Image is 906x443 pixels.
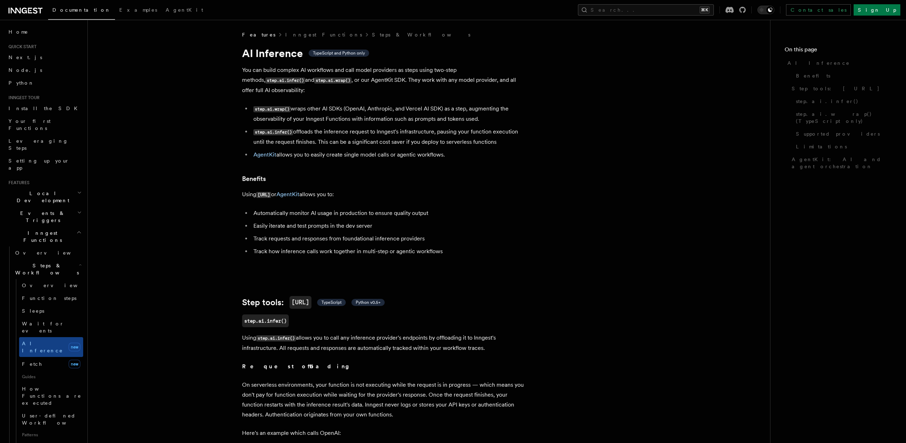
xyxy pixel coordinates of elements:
a: Install the SDK [6,102,83,115]
span: step.ai.wrap() (TypeScript only) [796,110,892,125]
span: Overview [15,250,88,256]
span: Features [242,31,275,38]
span: Inngest tour [6,95,40,101]
code: step.ai.infer() [265,78,305,84]
a: Home [6,25,83,38]
span: Python [8,80,34,86]
a: step.ai.wrap() (TypeScript only) [793,108,892,127]
span: AgentKit [166,7,203,13]
span: Your first Functions [8,118,51,131]
a: Your first Functions [6,115,83,135]
a: Overview [12,246,83,259]
a: Examples [115,2,161,19]
a: Overview [19,279,83,292]
a: Contact sales [786,4,851,16]
p: Using or allows you to: [242,189,525,200]
p: You can build complex AI workflows and call model providers as steps using two-step methods, and ... [242,65,525,95]
span: Documentation [52,7,111,13]
span: AI Inference [787,59,850,67]
a: AgentKit: AI and agent orchestration [789,153,892,173]
span: Python v0.5+ [356,300,380,305]
span: Quick start [6,44,36,50]
a: AI Inference [785,57,892,69]
a: Step tools:[URL] TypeScript Python v0.5+ [242,296,385,309]
span: Step tools: [URL] [792,85,880,92]
li: allows you to easily create single model calls or agentic workflows. [251,150,525,160]
a: Wait for events [19,317,83,337]
a: Sleeps [19,305,83,317]
span: Sleeps [22,308,44,314]
a: Supported providers [793,127,892,140]
h1: AI Inference [242,47,525,59]
span: Inngest Functions [6,229,76,244]
span: step.ai.infer() [796,98,859,105]
span: Patterns [19,429,83,441]
li: offloads the inference request to Inngest's infrastructure, pausing your function execution until... [251,127,525,147]
button: Events & Triggers [6,207,83,227]
span: new [69,360,80,368]
code: step.ai.infer() [253,129,293,135]
a: AgentKit [253,151,276,158]
a: Inngest Functions [285,31,362,38]
code: [URL] [289,296,311,309]
span: Setting up your app [8,158,69,171]
span: Leveraging Steps [8,138,68,151]
a: Limitations [793,140,892,153]
span: Benefits [796,72,830,79]
span: Wait for events [22,321,64,334]
code: step.ai.wrap() [314,78,351,84]
button: Local Development [6,187,83,207]
code: step.ai.wrap() [253,106,291,112]
a: step.ai.infer() [793,95,892,108]
span: Features [6,180,29,186]
span: new [69,343,80,351]
li: Track requests and responses from foundational inference providers [251,234,525,244]
a: User-defined Workflows [19,409,83,429]
a: Benefits [793,69,892,82]
a: AI Inferencenew [19,337,83,357]
li: wraps other AI SDKs (OpenAI, Anthropic, and Vercel AI SDK) as a step, augmenting the observabilit... [251,104,525,124]
span: Examples [119,7,157,13]
span: Overview [22,283,95,288]
span: Fetch [22,361,42,367]
a: AgentKit [161,2,207,19]
p: Using allows you to call any inference provider's endpoints by offloading it to Inngest's infrast... [242,333,525,353]
button: Toggle dark mode [757,6,774,14]
a: Fetchnew [19,357,83,371]
button: Search...⌘K [578,4,714,16]
a: Step tools: [URL] [789,82,892,95]
span: Guides [19,371,83,382]
span: Next.js [8,55,42,60]
a: AgentKit [276,191,299,198]
a: Leveraging Steps [6,135,83,154]
span: Limitations [796,143,847,150]
span: How Functions are executed [22,386,81,406]
h4: On this page [785,45,892,57]
li: Track how inference calls work together in multi-step or agentic workflows [251,246,525,256]
a: How Functions are executed [19,382,83,409]
code: step.ai.infer() [256,335,296,341]
span: TypeScript and Python only [313,50,365,56]
a: Python [6,76,83,89]
a: Benefits [242,174,266,184]
span: Supported providers [796,130,880,137]
strong: Request offloading [242,363,354,370]
span: User-defined Workflows [22,413,86,426]
a: Steps & Workflows [372,31,470,38]
a: Setting up your app [6,154,83,174]
a: Function steps [19,292,83,305]
span: Events & Triggers [6,210,77,224]
p: On serverless environments, your function is not executing while the request is in progress — whi... [242,380,525,420]
a: Documentation [48,2,115,20]
code: [URL] [256,192,271,198]
a: step.ai.infer() [242,314,289,327]
kbd: ⌘K [700,6,710,13]
li: Automatically monitor AI usage in production to ensure quality output [251,208,525,218]
span: Function steps [22,295,76,301]
span: Local Development [6,190,77,204]
a: Node.js [6,64,83,76]
button: Inngest Functions [6,227,83,246]
span: Home [8,28,28,35]
a: Sign Up [854,4,900,16]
